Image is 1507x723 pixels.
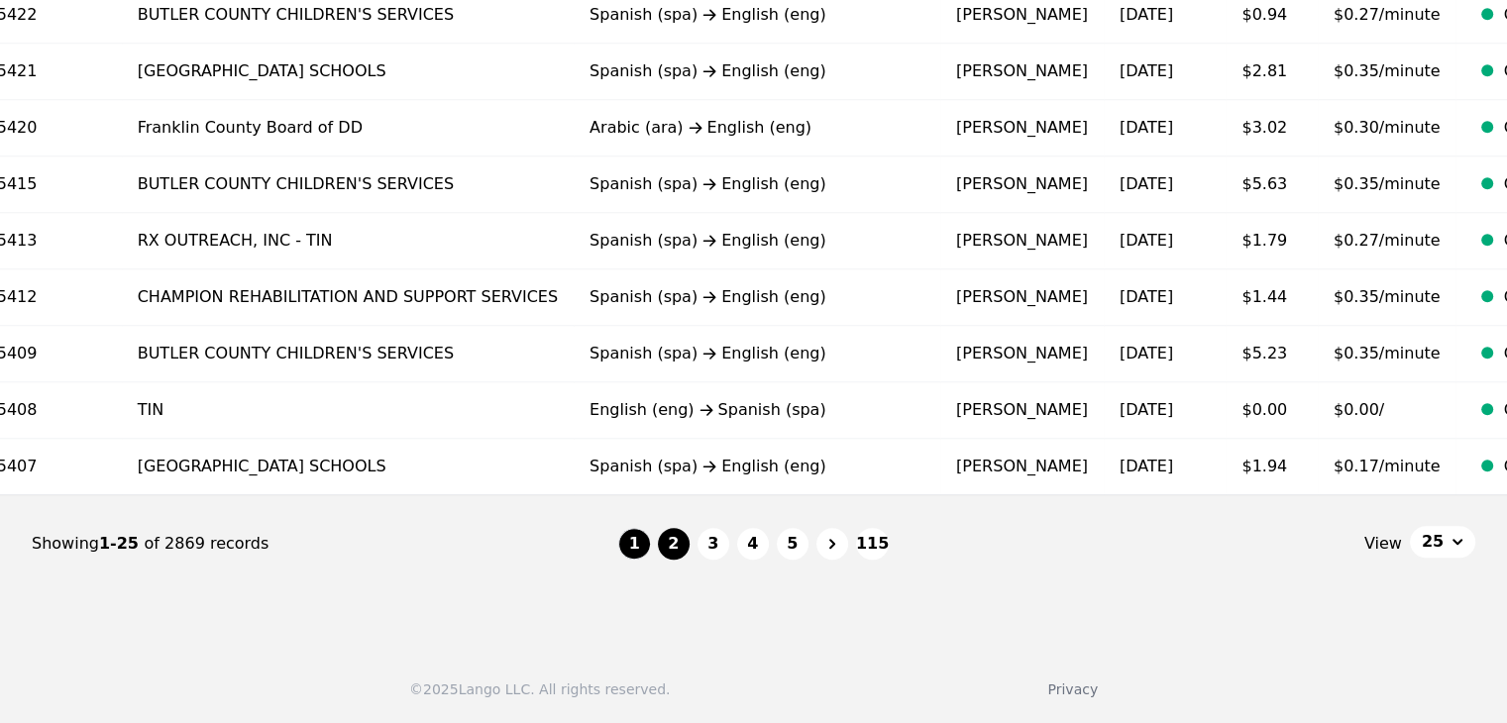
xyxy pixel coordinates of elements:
span: 1-25 [99,534,145,553]
nav: Page navigation [32,495,1475,592]
span: $0.35/minute [1334,61,1441,80]
td: [PERSON_NAME] [940,269,1104,326]
div: Arabic (ara) English (eng) [590,116,924,140]
button: 115 [856,528,889,560]
span: $0.35/minute [1334,344,1441,362]
td: [PERSON_NAME] [940,439,1104,495]
td: [PERSON_NAME] [940,156,1104,213]
time: [DATE] [1120,400,1173,419]
span: $0.35/minute [1334,287,1441,306]
td: [PERSON_NAME] [940,44,1104,100]
td: [PERSON_NAME] [940,213,1104,269]
span: 25 [1422,530,1444,554]
td: $1.44 [1226,269,1318,326]
td: RX OUTREACH, INC - TIN [122,213,574,269]
span: $0.35/minute [1334,174,1441,193]
td: $2.81 [1226,44,1318,100]
td: $0.00 [1226,382,1318,439]
td: [GEOGRAPHIC_DATA] SCHOOLS [122,44,574,100]
span: $0.30/minute [1334,118,1441,137]
td: [PERSON_NAME] [940,382,1104,439]
time: [DATE] [1120,5,1173,24]
div: Spanish (spa) English (eng) [590,3,924,27]
time: [DATE] [1120,457,1173,475]
td: $5.63 [1226,156,1318,213]
div: Spanish (spa) English (eng) [590,172,924,196]
div: Spanish (spa) English (eng) [590,285,924,309]
td: TIN [122,382,574,439]
time: [DATE] [1120,231,1173,250]
div: © 2025 Lango LLC. All rights reserved. [409,679,670,699]
td: BUTLER COUNTY CHILDREN'S SERVICES [122,326,574,382]
button: 5 [777,528,808,560]
button: 25 [1410,526,1475,558]
time: [DATE] [1120,174,1173,193]
span: View [1364,532,1402,556]
td: [PERSON_NAME] [940,326,1104,382]
span: $0.27/minute [1334,5,1441,24]
span: $0.00/ [1334,400,1384,419]
time: [DATE] [1120,61,1173,80]
span: $0.17/minute [1334,457,1441,475]
time: [DATE] [1120,287,1173,306]
div: Spanish (spa) English (eng) [590,59,924,83]
div: Spanish (spa) English (eng) [590,342,924,365]
td: [PERSON_NAME] [940,100,1104,156]
div: Spanish (spa) English (eng) [590,455,924,478]
button: 2 [658,528,690,560]
span: $0.27/minute [1334,231,1441,250]
button: 4 [737,528,769,560]
div: Showing of 2869 records [32,532,618,556]
a: Privacy [1047,681,1098,697]
td: $3.02 [1226,100,1318,156]
button: 3 [698,528,729,560]
td: $1.79 [1226,213,1318,269]
td: BUTLER COUNTY CHILDREN'S SERVICES [122,156,574,213]
td: $1.94 [1226,439,1318,495]
td: Franklin County Board of DD [122,100,574,156]
td: $5.23 [1226,326,1318,382]
div: Spanish (spa) English (eng) [590,229,924,253]
td: [GEOGRAPHIC_DATA] SCHOOLS [122,439,574,495]
td: CHAMPION REHABILITATION AND SUPPORT SERVICES [122,269,574,326]
time: [DATE] [1120,118,1173,137]
div: English (eng) Spanish (spa) [590,398,924,422]
time: [DATE] [1120,344,1173,362]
